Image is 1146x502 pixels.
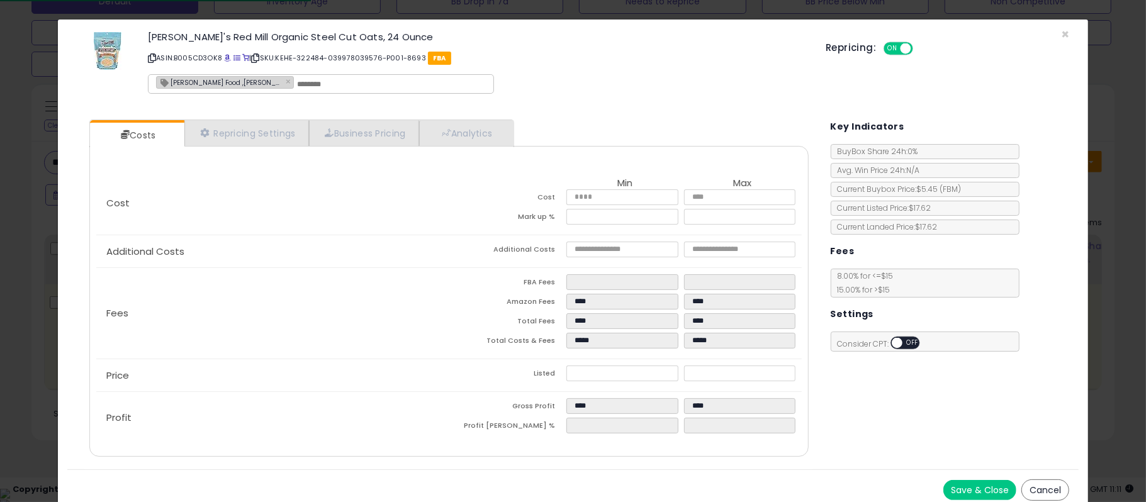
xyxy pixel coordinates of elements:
[184,120,309,146] a: Repricing Settings
[911,43,931,54] span: OFF
[94,32,121,70] img: 51lpeWHi09L._SL60_.jpg
[157,77,283,87] span: [PERSON_NAME] Food ,[PERSON_NAME] ,UNFI - GRW 11960
[449,274,566,294] td: FBA Fees
[96,247,449,257] p: Additional Costs
[449,418,566,437] td: Profit [PERSON_NAME] %
[96,308,449,318] p: Fees
[449,294,566,313] td: Amazon Fees
[242,53,249,63] a: Your listing only
[831,271,894,295] span: 8.00 % for <= $15
[449,242,566,261] td: Additional Costs
[96,413,449,423] p: Profit
[831,221,938,232] span: Current Landed Price: $17.62
[831,203,931,213] span: Current Listed Price: $17.62
[449,209,566,228] td: Mark up %
[831,306,874,322] h5: Settings
[449,365,566,385] td: Listed
[566,178,684,189] th: Min
[449,333,566,352] td: Total Costs & Fees
[419,120,512,146] a: Analytics
[943,480,1016,500] button: Save & Close
[90,123,183,148] a: Costs
[449,189,566,209] td: Cost
[309,120,419,146] a: Business Pricing
[96,198,449,208] p: Cost
[684,178,802,189] th: Max
[148,32,807,42] h3: [PERSON_NAME]'s Red Mill Organic Steel Cut Oats, 24 Ounce
[286,75,293,87] a: ×
[1021,479,1069,501] button: Cancel
[233,53,240,63] a: All offer listings
[831,165,920,176] span: Avg. Win Price 24h: N/A
[96,371,449,381] p: Price
[831,243,855,259] h5: Fees
[428,52,451,65] span: FBA
[917,184,962,194] span: $5.45
[826,43,876,53] h5: Repricing:
[1061,25,1069,43] span: ×
[831,184,962,194] span: Current Buybox Price:
[831,146,918,157] span: BuyBox Share 24h: 0%
[902,338,923,349] span: OFF
[940,184,962,194] span: ( FBM )
[224,53,231,63] a: BuyBox page
[885,43,901,54] span: ON
[831,284,890,295] span: 15.00 % for > $15
[449,313,566,333] td: Total Fees
[148,48,807,68] p: ASIN: B005CD3OK8 | SKU: KEHE-322484-039978039576-P001-8693
[831,338,936,349] span: Consider CPT:
[449,398,566,418] td: Gross Profit
[831,119,904,135] h5: Key Indicators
